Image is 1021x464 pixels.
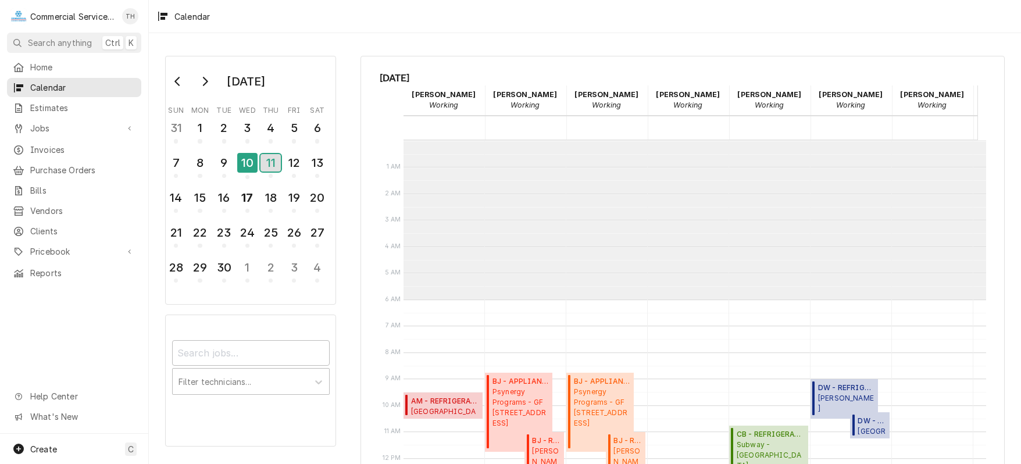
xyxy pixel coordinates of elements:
[510,101,540,109] em: Working
[493,90,557,99] strong: [PERSON_NAME]
[7,33,141,53] button: Search anythingCtrlK
[485,373,552,452] div: [Service] BJ - APPLIANCE Psynergy Programs - GF 806 Elm Ave, Greenfield, CA 93927 ID: JOB-9517 St...
[613,436,642,446] span: BJ - REFRIGERATION ( Finalized )
[308,189,326,206] div: 20
[167,154,185,172] div: 7
[285,154,303,172] div: 12
[382,242,404,251] span: 4 AM
[648,85,729,115] div: Brian Key - Working
[30,122,118,134] span: Jobs
[7,407,141,426] a: Go to What's New
[892,85,973,115] div: Joey Gallegos - Working
[165,315,336,446] div: Calendar Filters
[262,224,280,241] div: 25
[382,189,404,198] span: 2 AM
[382,295,404,304] span: 6 AM
[918,101,947,109] em: Working
[259,102,283,116] th: Thursday
[673,101,702,109] em: Working
[858,416,886,426] span: DW - APPLIANCE ( Finalized )
[485,85,566,115] div: Bill Key - Working
[592,101,621,109] em: Working
[10,8,27,24] div: C
[574,387,630,429] span: Psynergy Programs - GF [STREET_ADDRESS]
[188,102,212,116] th: Monday
[566,373,634,452] div: BJ - APPLIANCE(Finalized)Psynergy Programs - GF[STREET_ADDRESS]
[308,119,326,137] div: 6
[191,119,209,137] div: 1
[492,376,549,387] span: BJ - APPLIANCE ( Finalized )
[262,189,280,206] div: 18
[30,245,118,258] span: Pricebook
[30,81,135,94] span: Calendar
[30,225,135,237] span: Clients
[574,90,638,99] strong: [PERSON_NAME]
[485,373,552,452] div: BJ - APPLIANCE(Finalized)Psynergy Programs - GF[STREET_ADDRESS]
[380,454,404,463] span: 12 PM
[165,102,188,116] th: Sunday
[811,379,878,419] div: DW - REFRIGERATION(Finalized)[PERSON_NAME][GEOGRAPHIC_DATA] - [GEOGRAPHIC_DATA][STREET_ADDRESS]
[306,102,329,116] th: Saturday
[128,443,134,455] span: C
[215,154,233,172] div: 9
[235,102,259,116] th: Wednesday
[384,162,404,172] span: 1 AM
[167,259,185,276] div: 28
[285,224,303,241] div: 26
[212,102,235,116] th: Tuesday
[404,392,483,419] div: AM - REFRIGERATION(Finalized)[GEOGRAPHIC_DATA] Dist.[PERSON_NAME][GEOGRAPHIC_DATA] / [STREET_ADDR...
[429,101,458,109] em: Working
[412,90,476,99] strong: [PERSON_NAME]
[574,376,630,387] span: BJ - APPLIANCE ( Finalized )
[850,412,890,439] div: DW - APPLIANCE(Finalized)[GEOGRAPHIC_DATA] Dist.[GEOGRAPHIC_DATA] / [STREET_ADDRESS]
[30,267,135,279] span: Reports
[308,259,326,276] div: 4
[836,101,865,109] em: Working
[7,181,141,200] a: Bills
[755,101,784,109] em: Working
[737,90,801,99] strong: [PERSON_NAME]
[285,259,303,276] div: 3
[404,85,485,115] div: Audie Murphy - Working
[380,70,986,85] span: [DATE]
[383,321,404,330] span: 7 AM
[858,426,886,436] span: [GEOGRAPHIC_DATA] Dist. [GEOGRAPHIC_DATA] / [STREET_ADDRESS]
[7,222,141,241] a: Clients
[260,154,281,172] div: 11
[382,348,404,357] span: 8 AM
[811,379,878,419] div: [Service] DW - REFRIGERATION Alvarado Street Brewery - Salinas 301 Main St, Salinas, CA 93901 ID:...
[656,90,720,99] strong: [PERSON_NAME]
[172,330,330,407] div: Calendar Filters
[167,189,185,206] div: 14
[7,160,141,180] a: Purchase Orders
[381,427,404,436] span: 11 AM
[191,154,209,172] div: 8
[122,8,138,24] div: Tricia Hansen's Avatar
[215,119,233,137] div: 2
[30,444,57,454] span: Create
[308,224,326,241] div: 27
[566,85,648,115] div: Brandon Johnson - Working
[10,8,27,24] div: Commercial Service Co.'s Avatar
[737,429,805,440] span: CB - REFRIGERATION ( Finalized )
[285,119,303,137] div: 5
[167,224,185,241] div: 21
[411,406,479,416] span: [GEOGRAPHIC_DATA] Dist. [PERSON_NAME][GEOGRAPHIC_DATA] / [STREET_ADDRESS][PERSON_NAME]
[166,72,190,91] button: Go to previous month
[193,72,216,91] button: Go to next month
[7,98,141,117] a: Estimates
[566,373,634,452] div: [Service] BJ - APPLIANCE Psynergy Programs - GF 806 Elm Ave, Greenfield, CA 93927 ID: JOB-9517 St...
[411,396,479,406] span: AM - REFRIGERATION ( Finalized )
[262,259,280,276] div: 2
[382,215,404,224] span: 3 AM
[30,390,134,402] span: Help Center
[122,8,138,24] div: TH
[380,401,404,410] span: 10 AM
[167,119,185,137] div: 31
[238,119,256,137] div: 3
[30,61,135,73] span: Home
[30,411,134,423] span: What's New
[28,37,92,49] span: Search anything
[7,263,141,283] a: Reports
[308,154,326,172] div: 13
